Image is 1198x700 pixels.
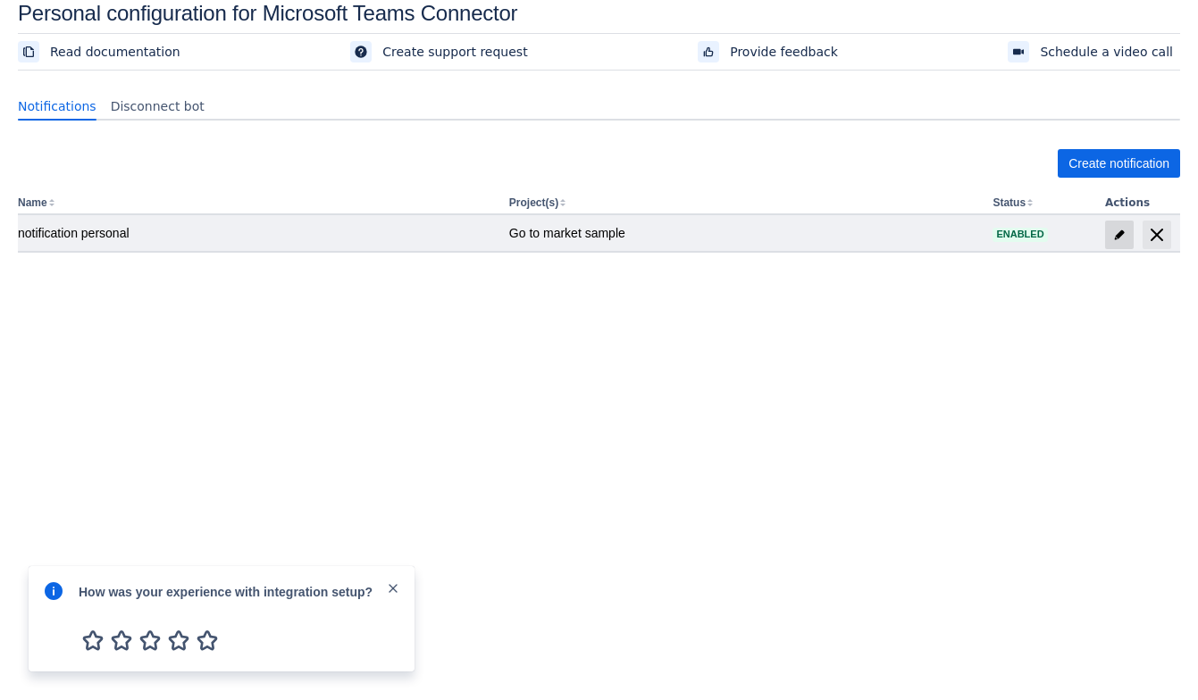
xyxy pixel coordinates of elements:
[993,196,1026,209] button: Status
[111,97,205,115] span: Disconnect bot
[509,224,979,242] div: Go to market sample
[164,626,193,654] span: 4
[18,41,188,62] a: Read documentation
[509,196,558,209] button: Project(s)
[1008,41,1180,62] a: Schedule a video call
[1098,192,1180,215] th: Actions
[136,626,164,654] span: 3
[701,45,716,59] span: feedback
[354,45,368,59] span: support
[79,580,386,601] div: How was your experience with integration setup?
[1011,45,1026,59] span: videoCall
[1058,149,1180,178] button: Create notification
[107,626,136,654] span: 2
[993,229,1047,239] span: Enabled
[18,97,96,115] span: Notifications
[730,43,838,61] span: Provide feedback
[350,41,534,62] a: Create support request
[1040,43,1173,61] span: Schedule a video call
[18,1,1180,26] div: Personal configuration for Microsoft Teams Connector
[193,626,222,654] span: 5
[43,580,64,602] span: info
[18,224,495,242] div: notification personal
[382,43,527,61] span: Create support request
[1112,228,1127,242] span: edit
[1068,149,1169,178] span: Create notification
[1146,224,1168,246] span: delete
[79,626,107,654] span: 1
[21,45,36,59] span: documentation
[50,43,180,61] span: Read documentation
[698,41,845,62] a: Provide feedback
[18,196,47,209] button: Name
[386,581,400,596] span: close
